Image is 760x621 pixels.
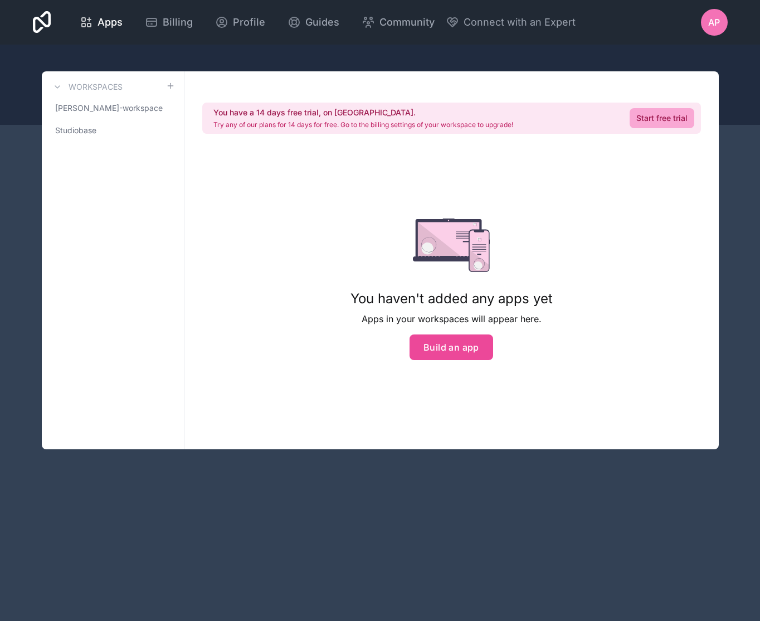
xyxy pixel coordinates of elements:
[233,14,265,30] span: Profile
[163,14,193,30] span: Billing
[446,14,576,30] button: Connect with an Expert
[379,14,435,30] span: Community
[464,14,576,30] span: Connect with an Expert
[136,10,202,35] a: Billing
[213,120,513,129] p: Try any of our plans for 14 days for free. Go to the billing settings of your workspace to upgrade!
[206,10,274,35] a: Profile
[410,334,493,360] button: Build an app
[305,14,339,30] span: Guides
[353,10,444,35] a: Community
[51,98,175,118] a: [PERSON_NAME]-workspace
[71,10,131,35] a: Apps
[69,81,123,93] h3: Workspaces
[350,290,553,308] h1: You haven't added any apps yet
[55,103,163,114] span: [PERSON_NAME]-workspace
[413,219,490,272] img: empty state
[55,125,96,136] span: Studiobase
[279,10,348,35] a: Guides
[630,108,694,128] a: Start free trial
[51,80,123,94] a: Workspaces
[350,312,553,326] p: Apps in your workspaces will appear here.
[213,107,513,118] h2: You have a 14 days free trial, on [GEOGRAPHIC_DATA].
[51,120,175,140] a: Studiobase
[708,16,720,29] span: AP
[98,14,123,30] span: Apps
